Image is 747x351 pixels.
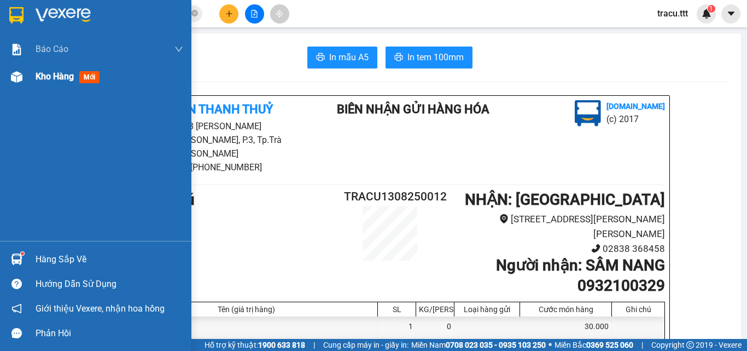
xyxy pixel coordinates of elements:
b: NHẬN : [GEOGRAPHIC_DATA] [465,191,665,209]
img: warehouse-icon [11,71,22,83]
b: BIÊN NHẬN GỬI HÀNG HÓA [337,102,489,116]
span: printer [316,53,325,63]
button: file-add [245,4,264,24]
span: printer [394,53,403,63]
li: 02943.85.85.95, [PHONE_NUMBER] [115,160,318,174]
span: Kho hàng [36,71,74,82]
span: close-circle [191,10,198,16]
button: printerIn mẫu A5 [307,47,377,68]
div: 1 [378,317,416,341]
strong: 0369 525 060 [586,341,633,349]
img: solution-icon [11,44,22,55]
span: question-circle [11,279,22,289]
img: logo-vxr [9,7,24,24]
span: Hỗ trợ kỹ thuật: [205,339,305,351]
button: caret-down [721,4,740,24]
img: warehouse-icon [11,254,22,265]
span: Nhận: [71,9,97,21]
button: aim [270,4,289,24]
div: 0 [416,317,454,341]
li: Bến Xe Trà Cú [115,212,344,227]
span: copyright [686,341,694,349]
h2: TRACU1308250012 [344,188,436,206]
span: Miền Nam [411,339,546,351]
span: Miền Bắc [555,339,633,351]
div: [GEOGRAPHIC_DATA] [71,9,182,34]
span: mới [79,71,100,83]
button: plus [219,4,238,24]
span: plus [225,10,233,18]
span: | [313,339,315,351]
div: KG/[PERSON_NAME] [419,305,451,314]
span: Cung cấp máy in - giấy in: [323,339,408,351]
div: Hướng dẫn sử dụng [36,276,183,292]
li: 02943676676 [115,227,344,241]
div: [PERSON_NAME] NANG [71,34,182,60]
span: down [174,45,183,54]
span: Gửi: [9,10,26,22]
div: SL [381,305,413,314]
span: 1 [709,5,713,13]
span: In tem 100mm [407,50,464,64]
span: Báo cáo [36,42,68,56]
span: message [11,328,22,338]
div: 0932100329 [71,60,182,76]
img: icon-new-feature [702,9,711,19]
img: logo.jpg [575,100,601,126]
span: | [641,339,643,351]
div: Tên (giá trị hàng) [118,305,375,314]
div: Trà Cú [9,9,63,22]
span: Giới thiệu Vexere, nhận hoa hồng [36,302,165,315]
button: printerIn tem 100mm [386,47,472,68]
span: file-add [250,10,258,18]
div: Phản hồi [36,325,183,342]
span: tracu.ttt [649,7,697,20]
div: Loại hàng gửi [457,305,517,314]
li: 02838 368458 [436,241,665,256]
sup: 1 [21,252,24,255]
strong: 0708 023 035 - 0935 103 250 [446,341,546,349]
b: [DOMAIN_NAME] [606,102,665,111]
span: aim [276,10,283,18]
span: caret-down [726,9,736,19]
li: 93 [PERSON_NAME] [PERSON_NAME], P.3, Tp.Trà [PERSON_NAME] [115,119,318,160]
sup: 1 [708,5,715,13]
div: THX (Bất kỳ) [115,317,378,341]
span: environment [499,214,509,223]
span: In mẫu A5 [329,50,369,64]
span: ⚪️ [548,343,552,347]
span: close-circle [191,9,198,19]
div: Ghi chú [615,305,662,314]
b: Người nhận : SÂM NANG 0932100329 [496,256,665,294]
span: notification [11,303,22,314]
div: 30.000 [520,317,612,341]
b: TÂN THANH THUỶ [173,102,273,116]
strong: 1900 633 818 [258,341,305,349]
li: (c) 2017 [606,112,665,126]
span: phone [591,244,600,253]
div: Hàng sắp về [36,251,183,268]
div: Cước món hàng [523,305,609,314]
li: [STREET_ADDRESS][PERSON_NAME][PERSON_NAME] [436,212,665,241]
